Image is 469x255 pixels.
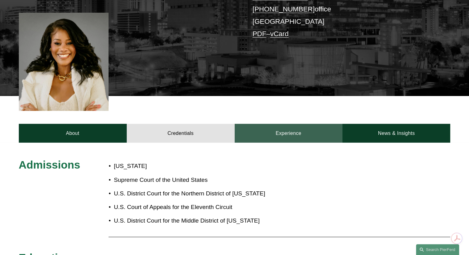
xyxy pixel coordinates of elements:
[114,161,270,172] p: [US_STATE]
[342,124,450,142] a: News & Insights
[253,5,315,13] a: [PHONE_NUMBER]
[19,159,80,171] span: Admissions
[114,175,270,186] p: Supreme Court of the United States
[270,30,289,38] a: vCard
[253,30,266,38] a: PDF
[19,124,127,142] a: About
[114,215,270,226] p: U.S. District Court for the Middle District of [US_STATE]
[114,202,270,213] p: U.S. Court of Appeals for the Eleventh Circuit
[416,244,459,255] a: Search this site
[114,188,270,199] p: U.S. District Court for the Northern District of [US_STATE]
[235,124,343,142] a: Experience
[127,124,235,142] a: Credentials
